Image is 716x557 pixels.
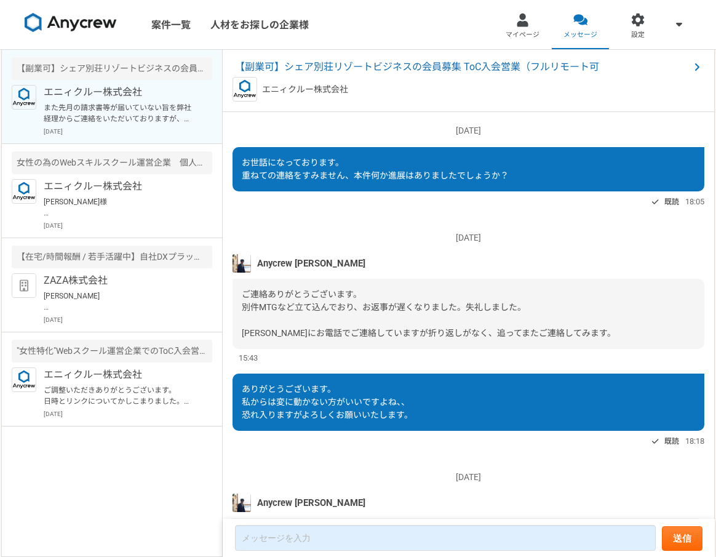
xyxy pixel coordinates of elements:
p: ご調整いただきありがとうございます。 日時とリンクについてかしこまりました。 当日よろしくお願いいたします。 [PERSON_NAME] [44,385,196,407]
img: logo_text_blue_01.png [12,179,36,204]
div: "女性特化"Webスクール運営企業でのToC入会営業（フルリモート可） [12,340,212,363]
div: 女性の為のWebスキルスクール運営企業 個人営業 [12,151,212,174]
img: tomoya_yamashita.jpeg [233,494,251,512]
img: logo_text_blue_01.png [233,77,257,102]
img: default_org_logo-42cde973f59100197ec2c8e796e4974ac8490bb5b08a0eb061ff975e4574aa76.png [12,273,36,298]
img: tomoya_yamashita.jpeg [233,254,251,273]
div: 【副業可】シェア別荘リゾートビジネスの会員募集 ToC入会営業（フルリモート可 [12,57,212,80]
p: [DATE] [44,315,212,324]
span: マイページ [506,30,539,40]
img: 8DqYSo04kwAAAAASUVORK5CYII= [25,13,117,33]
p: ZAZA株式会社 [44,273,196,288]
span: Anycrew [PERSON_NAME] [257,257,365,270]
img: logo_text_blue_01.png [12,367,36,392]
span: お世話になっております。 重ねての連絡をすみません、本件何か進展はありましたでしょうか？ [242,158,509,180]
span: 18:18 [685,435,704,447]
p: [DATE] [44,409,212,419]
p: エニィクルー株式会社 [262,83,348,96]
span: ご連絡ありがとうございます。 別件MTGなど立て込んでおり、お返事が遅くなりました。失礼しました。 [PERSON_NAME]にお電話でご連絡していますが折り返しがなく、追ってまたご連絡してみます。 [242,289,616,338]
span: 18:05 [685,196,704,207]
span: 既読 [664,194,679,209]
span: Anycrew [PERSON_NAME] [257,496,365,510]
p: [PERSON_NAME] ご返信くださりありがとうございます。 また、弊社の事業にご興味をお寄せくださっているとのこと、うれしく思っております。 もし今後ご検討いただけるタイミングがきましたら... [44,291,196,313]
p: エニィクルー株式会社 [44,85,196,100]
p: また先月の請求書等が届いていない旨を弊社経理からご連絡をいただいておりますが、その後いかがでしょうか？ よろしくお願いいたします。 [44,102,196,124]
span: 設定 [631,30,645,40]
span: 【副業可】シェア別荘リゾートビジネスの会員募集 ToC入会営業（フルリモート可 [235,60,690,74]
p: エニィクルー株式会社 [44,367,196,382]
span: 既読 [664,434,679,449]
button: 送信 [662,526,702,551]
p: [DATE] [233,471,704,484]
p: [DATE] [233,231,704,244]
p: [DATE] [44,221,212,230]
p: [DATE] [233,124,704,137]
span: 15:43 [239,352,258,364]
span: ありがとうございます。 私からは変に動かない方がいいですよね、、 恐れ入りますがよろしくお願いいたします。 [242,384,413,420]
img: logo_text_blue_01.png [12,85,36,110]
p: エニィクルー株式会社 [44,179,196,194]
div: 【在宅/時間報酬 / 若手活躍中】自社DXプラットフォームのコンサルティング営業 [12,246,212,268]
span: メッセージ [563,30,597,40]
p: [DATE] [44,127,212,136]
p: [PERSON_NAME]様 ご連絡いただきありがとうございます。 かしこまりました。またご縁がありましたらよろしくお願いいたします。 [PERSON_NAME] [44,196,196,218]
